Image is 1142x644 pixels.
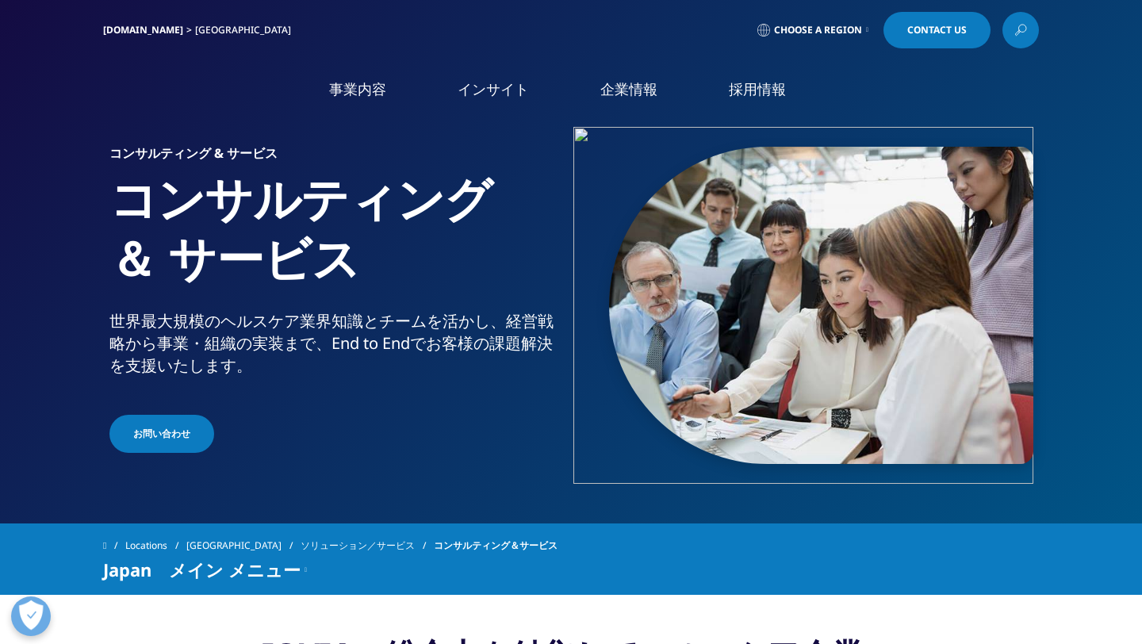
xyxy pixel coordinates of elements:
[109,415,214,453] a: お問い合わせ
[109,169,565,310] h1: コンサルティング ＆ サービス
[774,24,862,36] span: Choose a Region
[236,56,1039,131] nav: Primary
[434,531,558,560] span: コンサルティング＆サービス
[103,23,183,36] a: [DOMAIN_NAME]
[729,79,786,99] a: 採用情報
[907,25,967,35] span: Contact Us
[458,79,529,99] a: インサイト
[109,310,565,386] p: 世界最大規模のヘルスケア業界知識とチームを活かし、経営戦略から事業・組織の実装まで、End to Endでお客様の課題解決を支援いたします。
[195,24,297,36] div: [GEOGRAPHIC_DATA]
[329,79,386,99] a: 事業内容
[186,531,301,560] a: [GEOGRAPHIC_DATA]
[883,12,991,48] a: Contact Us
[133,427,190,441] span: お問い合わせ
[609,147,1033,464] img: 057_huddled-around-laptop.jpg
[103,560,301,579] span: Japan メイン メニュー
[301,531,434,560] a: ソリューション／サービス
[11,596,51,636] button: 優先設定センターを開く
[125,531,186,560] a: Locations
[600,79,657,99] a: 企業情報
[109,147,565,169] h6: コンサルティング & サービス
